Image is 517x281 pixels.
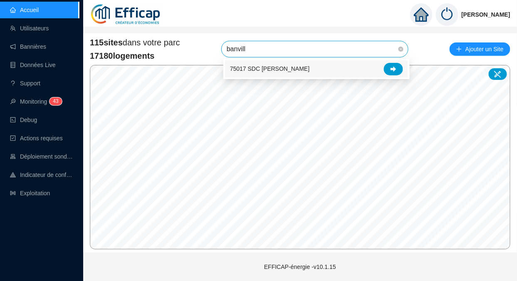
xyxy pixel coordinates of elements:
[230,65,309,73] span: 75017 SDC [PERSON_NAME]
[450,42,510,56] button: Ajouter un Site
[462,1,510,28] span: [PERSON_NAME]
[10,62,56,68] a: databaseDonnées Live
[465,43,504,55] span: Ajouter un Site
[414,7,429,22] span: home
[10,98,59,105] a: monitorMonitoring43
[90,65,510,249] canvas: Map
[10,153,73,160] a: clusterDéploiement sondes
[90,37,180,48] span: dans votre parc
[10,117,37,123] a: codeDebug
[10,43,46,50] a: notificationBannières
[10,80,40,87] a: questionSupport
[398,47,403,52] span: close-circle
[90,38,123,47] span: 115 sites
[90,50,180,62] span: 17180 logements
[10,190,50,196] a: slidersExploitation
[53,98,56,104] span: 4
[436,3,458,26] img: power
[264,264,336,270] span: EFFICAP-énergie - v10.1.15
[10,7,39,13] a: homeAccueil
[10,135,16,141] span: check-square
[49,97,62,105] sup: 43
[56,98,59,104] span: 3
[225,60,408,77] div: 75017 SDC Theodore Banville
[10,172,73,178] a: heat-mapIndicateur de confort
[20,135,63,142] span: Actions requises
[456,46,462,52] span: plus
[10,25,49,32] a: teamUtilisateurs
